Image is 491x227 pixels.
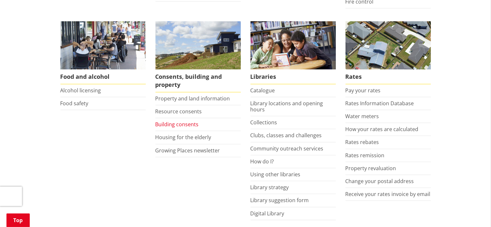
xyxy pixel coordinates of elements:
[155,69,241,92] span: Consents, building and property
[251,132,322,139] a: Clubs, classes and challenges
[251,87,275,94] a: Catalogue
[155,21,241,69] img: Land and property thumbnail
[346,21,431,69] img: Rates-thumbnail
[251,21,336,69] img: Waikato District Council libraries
[251,145,324,152] a: Community outreach services
[346,69,431,84] span: Rates
[346,100,414,107] a: Rates Information Database
[346,191,431,198] a: Receive your rates invoice by email
[251,210,284,217] a: Digital Library
[251,197,309,204] a: Library suggestion form
[346,113,379,120] a: Water meters
[346,139,379,146] a: Rates rebates
[155,134,211,141] a: Housing for the elderly
[6,213,30,227] a: Top
[346,152,385,159] a: Rates remission
[155,21,241,92] a: New Pokeno housing development Consents, building and property
[60,100,89,107] a: Food safety
[251,69,336,84] span: Libraries
[251,171,301,178] a: Using other libraries
[60,69,146,84] span: Food and alcohol
[155,147,220,154] a: Growing Places newsletter
[155,108,202,115] a: Resource consents
[346,21,431,84] a: Pay your rates online Rates
[60,87,101,94] a: Alcohol licensing
[251,100,323,113] a: Library locations and opening hours
[251,21,336,84] a: Library membership is free to everyone who lives in the Waikato district. Libraries
[346,126,419,133] a: How your rates are calculated
[251,184,289,191] a: Library strategy
[155,95,230,102] a: Property and land information
[251,119,277,126] a: Collections
[155,121,199,128] a: Building consents
[60,21,146,69] img: Food and Alcohol in the Waikato
[251,158,274,165] a: How do I?
[346,165,396,172] a: Property revaluation
[461,200,485,223] iframe: Messenger Launcher
[346,87,381,94] a: Pay your rates
[346,178,414,185] a: Change your postal address
[60,21,146,84] a: Food and Alcohol in the Waikato Food and alcohol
